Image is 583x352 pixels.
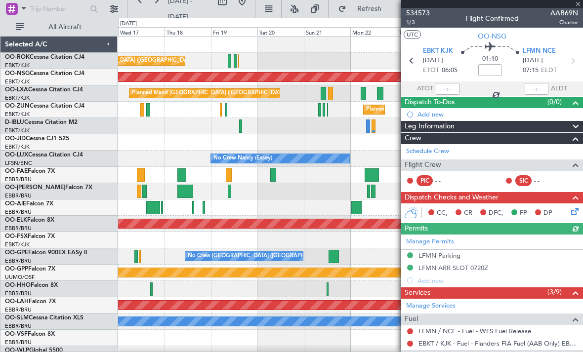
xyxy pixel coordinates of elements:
span: Flight Crew [405,159,441,171]
div: Sat 20 [257,27,304,36]
a: OO-FSXFalcon 7X [5,234,55,239]
input: Trip Number [30,1,87,16]
span: Dispatch Checks and Weather [405,192,499,203]
span: All Aircraft [26,24,104,31]
a: OO-LXACessna Citation CJ4 [5,87,83,93]
span: ATOT [417,84,433,94]
span: OO-FSX [5,234,28,239]
span: DP [543,208,552,218]
a: EBBR/BRU [5,290,32,297]
span: OO-LXA [5,87,28,93]
div: Add new [417,110,578,118]
a: OO-AIEFalcon 7X [5,201,53,207]
span: D-IBLU [5,119,24,125]
span: Dispatch To-Dos [405,97,455,108]
span: Crew [405,133,421,144]
a: EBBR/BRU [5,176,32,183]
span: FP [520,208,527,218]
div: PIC [416,175,433,186]
a: LFMN / NCE - Fuel - WFS Fuel Release [418,327,531,335]
a: D-IBLUCessna Citation M2 [5,119,78,125]
div: No Crew Nancy (Essey) [213,151,272,166]
a: EBKT / KJK - Fuel - Flanders FIA Fuel (AAB Only) EBKT / KJK [418,339,578,348]
span: 534573 [406,8,430,18]
a: OO-JIDCessna CJ1 525 [5,136,69,142]
span: Services [405,287,430,299]
a: OO-NSGCessna Citation CJ4 [5,71,84,77]
span: Refresh [348,5,390,12]
span: EBKT KJK [423,46,453,56]
div: Planned Maint [GEOGRAPHIC_DATA] ([GEOGRAPHIC_DATA]) [41,53,197,68]
div: No Crew [GEOGRAPHIC_DATA] ([GEOGRAPHIC_DATA] National) [188,249,353,264]
a: EBBR/BRU [5,322,32,330]
div: Wed 17 [118,27,165,36]
a: OO-GPPFalcon 7X [5,266,55,272]
div: Tue 23 [397,27,443,36]
span: 1/3 [406,18,430,27]
span: ELDT [541,66,557,76]
a: Schedule Crew [406,147,449,156]
a: OO-ZUNCessna Citation CJ4 [5,103,84,109]
span: OO-GPE [5,250,28,256]
a: EBKT/KJK [5,143,30,151]
a: OO-GPEFalcon 900EX EASy II [5,250,87,256]
div: Sun 21 [304,27,350,36]
span: ETOT [423,66,439,76]
span: OO-FAE [5,168,28,174]
span: (0/0) [547,97,562,107]
a: EBKT/KJK [5,78,30,85]
span: ALDT [551,84,567,94]
a: OO-HHOFalcon 8X [5,282,58,288]
a: OO-LAHFalcon 7X [5,299,56,305]
span: OO-[PERSON_NAME] [5,185,65,191]
a: OO-ELKFalcon 8X [5,217,54,223]
a: EBKT/KJK [5,62,30,69]
span: OO-NSG [5,71,30,77]
span: OO-NSG [478,31,506,41]
a: EBBR/BRU [5,257,32,265]
span: 07:15 [523,66,539,76]
div: - - [435,176,458,185]
a: OO-LUXCessna Citation CJ4 [5,152,83,158]
div: Fri 19 [211,27,257,36]
a: EBKT/KJK [5,111,30,118]
span: 06:05 [442,66,458,76]
span: CR [464,208,472,218]
a: EBBR/BRU [5,306,32,313]
div: Planned Maint Kortrijk-[GEOGRAPHIC_DATA] [366,102,481,117]
span: 01:10 [482,54,498,64]
div: Mon 22 [350,27,397,36]
span: OO-LUX [5,152,28,158]
span: OO-ELK [5,217,27,223]
a: EBKT/KJK [5,241,30,248]
span: CC, [437,208,448,218]
a: EBBR/BRU [5,225,32,232]
a: Manage Services [406,301,456,311]
span: OO-LAH [5,299,29,305]
span: OO-HHO [5,282,31,288]
span: [DATE] [523,56,543,66]
span: OO-AIE [5,201,26,207]
div: Flight Confirmed [465,13,519,24]
span: OO-ZUN [5,103,30,109]
span: Charter [550,18,578,27]
a: OO-ROKCessna Citation CJ4 [5,54,84,60]
span: DFC, [489,208,503,218]
span: OO-ROK [5,54,30,60]
a: EBBR/BRU [5,192,32,199]
span: OO-GPP [5,266,28,272]
button: UTC [404,30,421,39]
button: All Aircraft [11,19,107,35]
div: - - [534,176,556,185]
a: UUMO/OSF [5,274,35,281]
button: Refresh [333,1,393,17]
a: EBKT/KJK [5,94,30,102]
span: [DATE] [423,56,443,66]
span: OO-JID [5,136,26,142]
a: OO-[PERSON_NAME]Falcon 7X [5,185,92,191]
span: OO-SLM [5,315,29,321]
a: OO-FAEFalcon 7X [5,168,55,174]
div: SIC [515,175,532,186]
a: EBKT/KJK [5,127,30,134]
div: [DATE] [120,20,137,28]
